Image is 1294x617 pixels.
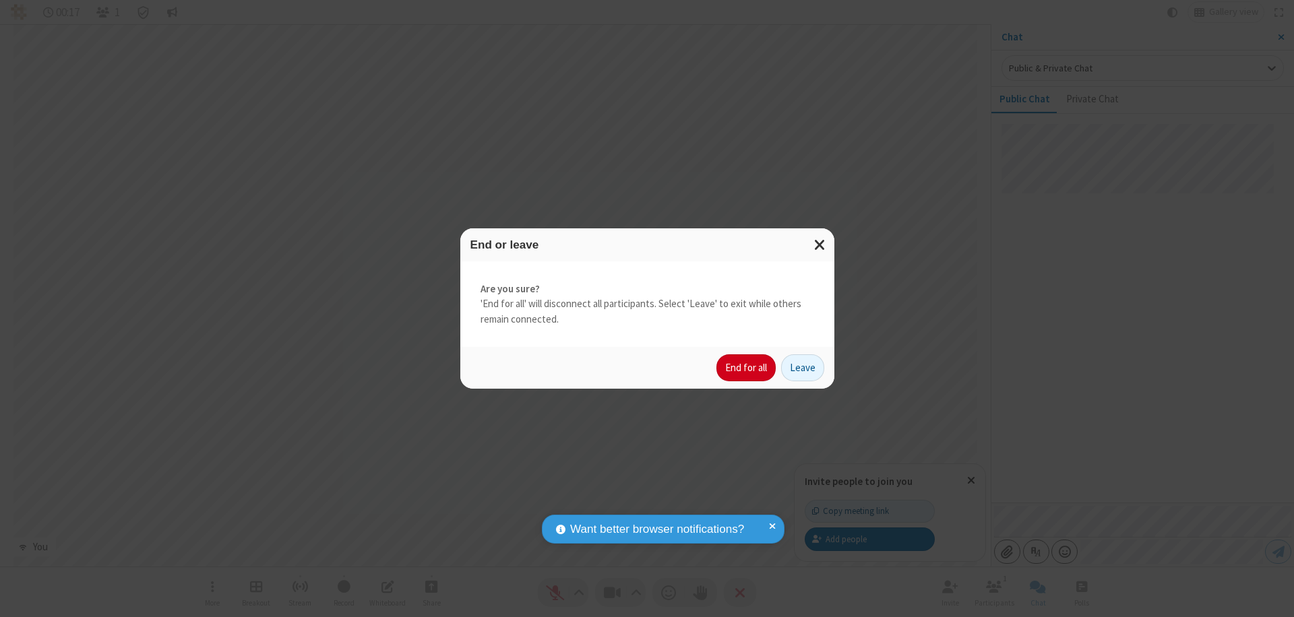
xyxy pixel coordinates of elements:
div: 'End for all' will disconnect all participants. Select 'Leave' to exit while others remain connec... [460,261,834,348]
span: Want better browser notifications? [570,521,744,538]
button: Leave [781,354,824,381]
strong: Are you sure? [481,282,814,297]
button: Close modal [806,228,834,261]
h3: End or leave [470,238,824,251]
button: End for all [716,354,776,381]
